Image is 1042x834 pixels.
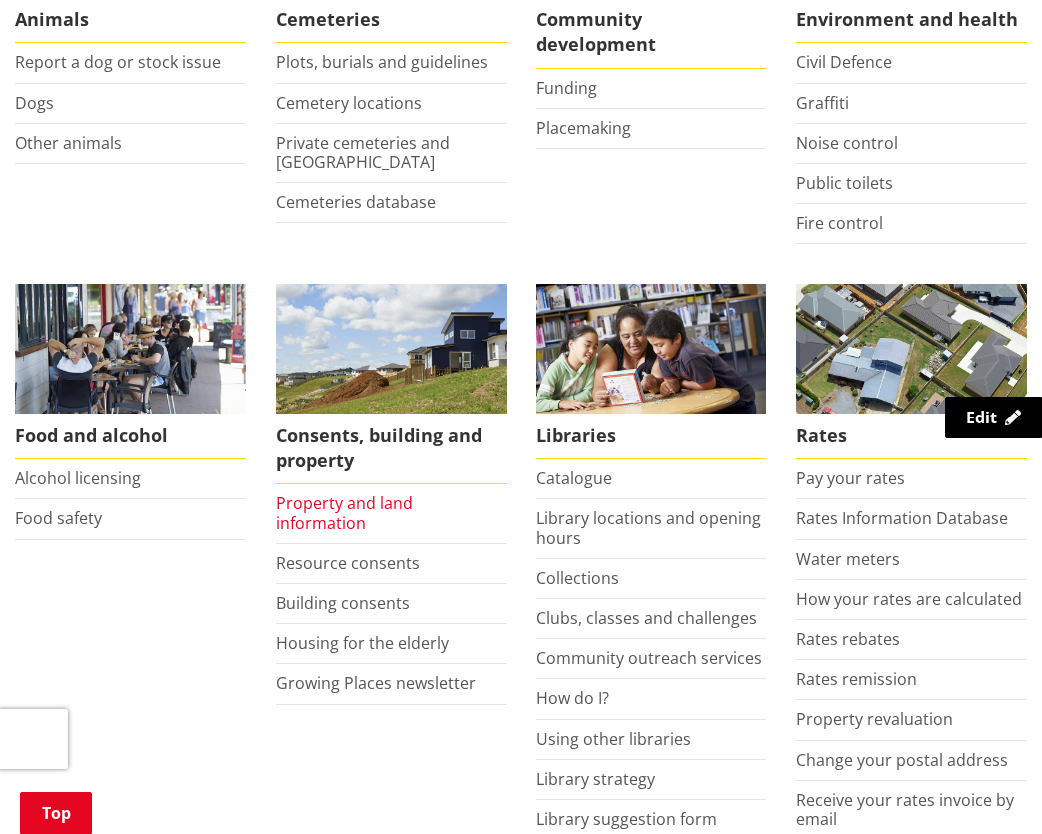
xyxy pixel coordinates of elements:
[20,792,92,834] a: Top
[796,507,1008,529] a: Rates Information Database
[796,708,953,730] a: Property revaluation
[796,588,1022,610] a: How your rates are calculated
[276,414,507,484] span: Consents, building and property
[15,284,246,459] a: Food and Alcohol in the Waikato Food and alcohol
[276,284,507,414] img: Land and property thumbnail
[276,632,449,654] a: Housing for the elderly
[15,92,54,114] a: Dogs
[536,507,761,548] a: Library locations and opening hours
[536,728,691,750] a: Using other libraries
[945,397,1042,438] a: Edit
[15,467,141,489] a: Alcohol licensing
[276,132,450,173] a: Private cemeteries and [GEOGRAPHIC_DATA]
[536,647,762,669] a: Community outreach services
[536,117,631,139] a: Placemaking
[536,687,609,709] a: How do I?
[536,607,757,629] a: Clubs, classes and challenges
[796,548,900,570] a: Water meters
[796,668,917,690] a: Rates remission
[536,414,767,459] span: Libraries
[276,191,436,213] a: Cemeteries database
[536,284,767,459] a: Library membership is free to everyone who lives in the Waikato district. Libraries
[536,77,597,99] a: Funding
[796,51,892,73] a: Civil Defence
[15,284,246,414] img: Food and Alcohol in the Waikato
[536,567,619,589] a: Collections
[796,414,1027,459] span: Rates
[796,284,1027,414] img: Rates-thumbnail
[536,284,767,414] img: Waikato District Council libraries
[276,552,420,574] a: Resource consents
[15,51,221,73] a: Report a dog or stock issue
[15,132,122,154] a: Other animals
[536,768,655,790] a: Library strategy
[796,132,898,154] a: Noise control
[276,492,413,533] a: Property and land information
[276,51,488,73] a: Plots, burials and guidelines
[796,92,849,114] a: Graffiti
[796,749,1008,771] a: Change your postal address
[796,789,1014,830] a: Receive your rates invoice by email
[966,407,997,428] span: Edit
[276,92,422,114] a: Cemetery locations
[276,592,410,614] a: Building consents
[15,414,246,459] span: Food and alcohol
[796,628,900,650] a: Rates rebates
[15,507,102,529] a: Food safety
[796,467,905,489] a: Pay your rates
[796,284,1027,459] a: Pay your rates online Rates
[536,808,717,830] a: Library suggestion form
[796,212,883,234] a: Fire control
[950,750,1022,822] iframe: Messenger Launcher
[796,172,893,194] a: Public toilets
[276,672,476,694] a: Growing Places newsletter
[276,284,507,484] a: New Pokeno housing development Consents, building and property
[536,467,612,489] a: Catalogue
